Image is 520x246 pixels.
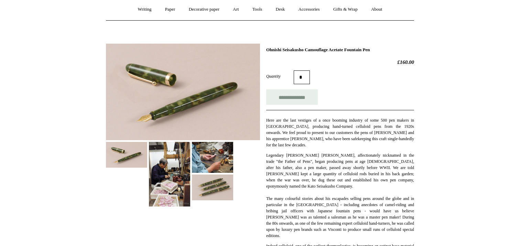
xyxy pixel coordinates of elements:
a: Decorative paper [183,0,226,19]
h2: £160.00 [266,59,414,65]
img: Ohnishi Seisakusho Camouflage Acetate Fountain Pen [149,142,190,206]
a: Desk [270,0,291,19]
img: Ohnishi Seisakusho Camouflage Acetate Fountain Pen [106,44,260,140]
img: Ohnishi Seisakusho Camouflage Acetate Fountain Pen [192,142,233,173]
img: Ohnishi Seisakusho Camouflage Acetate Fountain Pen [192,175,233,200]
label: Quantity [266,73,294,79]
a: Gifts & Wrap [327,0,364,19]
a: Accessories [292,0,326,19]
p: Legendary [PERSON_NAME] [PERSON_NAME], affectionately nicknamed in the trade "the Father of Pens"... [266,152,414,239]
a: Tools [246,0,269,19]
img: Ohnishi Seisakusho Camouflage Acetate Fountain Pen [106,142,147,168]
a: Paper [159,0,182,19]
a: Writing [132,0,158,19]
h1: Ohnishi Seisakusho Camouflage Acetate Fountain Pen [266,47,414,53]
a: Art [227,0,245,19]
a: About [365,0,389,19]
p: Here are the last vestiges of a once booming industry of some 500 pen makers in [GEOGRAPHIC_DATA]... [266,117,414,148]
